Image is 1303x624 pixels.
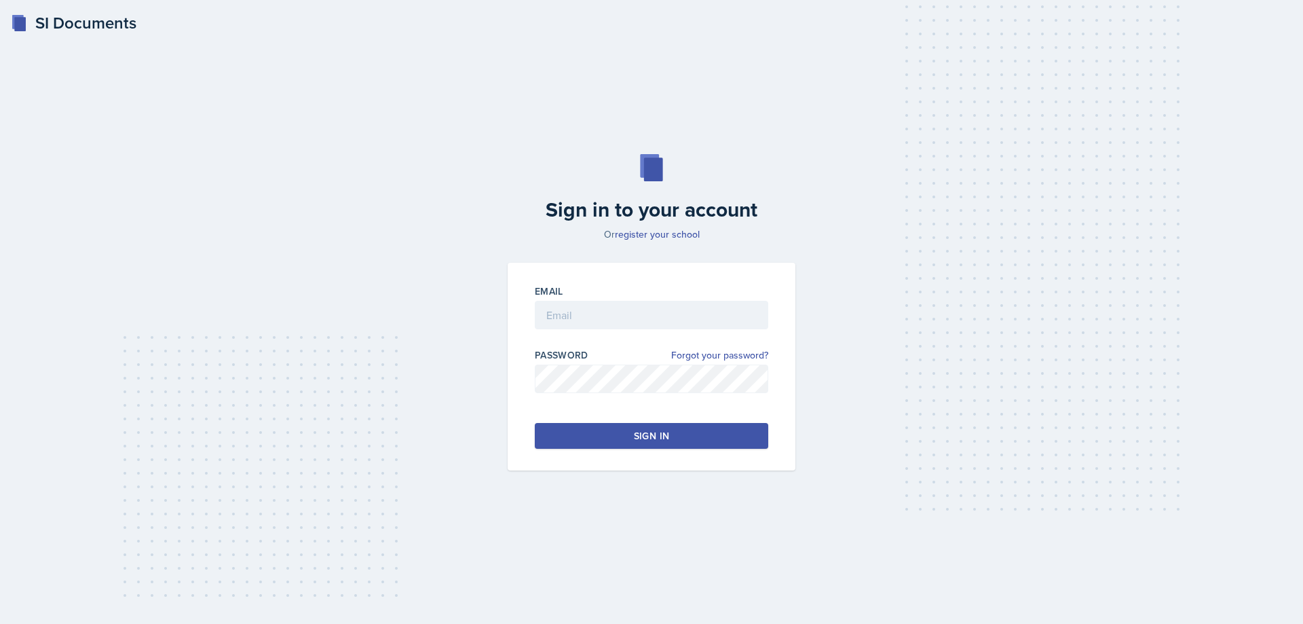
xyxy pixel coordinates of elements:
a: register your school [615,227,700,241]
a: SI Documents [11,11,136,35]
p: Or [499,227,804,241]
h2: Sign in to your account [499,198,804,222]
label: Email [535,285,563,298]
input: Email [535,301,768,329]
a: Forgot your password? [671,348,768,363]
label: Password [535,348,588,362]
div: Sign in [634,429,669,443]
button: Sign in [535,423,768,449]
